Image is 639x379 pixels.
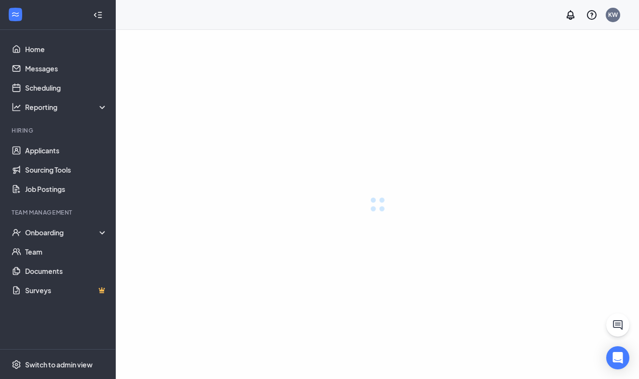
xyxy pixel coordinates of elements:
svg: Analysis [12,102,21,112]
div: Reporting [25,102,108,112]
a: Messages [25,59,108,78]
a: Sourcing Tools [25,160,108,179]
a: Scheduling [25,78,108,97]
svg: UserCheck [12,228,21,237]
svg: Collapse [93,10,103,20]
a: Team [25,242,108,261]
div: Hiring [12,126,106,135]
svg: QuestionInfo [586,9,598,21]
div: Team Management [12,208,106,217]
a: Job Postings [25,179,108,199]
a: Documents [25,261,108,281]
a: Home [25,40,108,59]
div: Onboarding [25,228,108,237]
svg: Notifications [565,9,576,21]
div: Switch to admin view [25,360,93,369]
div: KW [608,11,618,19]
div: Open Intercom Messenger [606,346,629,369]
svg: WorkstreamLogo [11,10,20,19]
button: ChatActive [606,313,629,337]
a: SurveysCrown [25,281,108,300]
a: Applicants [25,141,108,160]
svg: Settings [12,360,21,369]
svg: ChatActive [612,319,624,331]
